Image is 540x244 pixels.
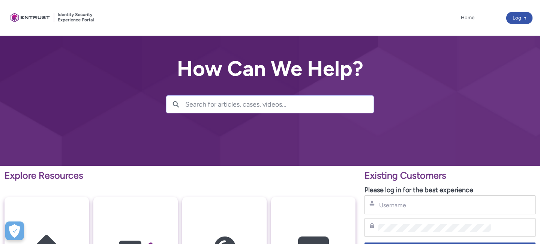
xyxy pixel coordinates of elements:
[5,221,24,240] div: Cookie Preferences
[166,57,374,80] h2: How Can We Help?
[378,201,491,209] input: Username
[364,169,535,183] p: Existing Customers
[364,185,535,195] p: Please log in for the best experience
[185,96,373,113] input: Search for articles, cases, videos...
[506,12,532,24] button: Log in
[166,96,185,113] button: Search
[5,221,24,240] button: Open Preferences
[4,169,355,183] p: Explore Resources
[459,12,476,23] a: Home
